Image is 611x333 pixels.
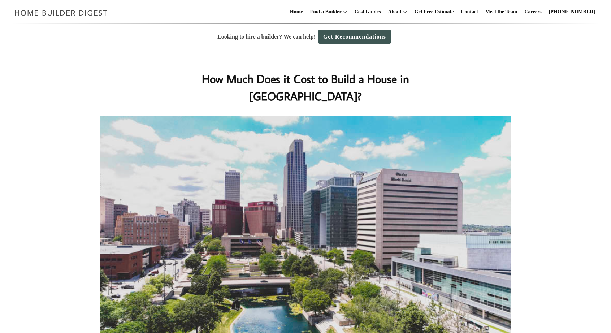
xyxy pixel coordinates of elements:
a: About [385,0,401,23]
a: [PHONE_NUMBER] [546,0,598,23]
a: Meet the Team [482,0,520,23]
a: Find a Builder [307,0,342,23]
a: Careers [522,0,545,23]
h1: How Much Does it Cost to Build a House in [GEOGRAPHIC_DATA]? [161,70,450,105]
img: Home Builder Digest [12,6,111,20]
a: Cost Guides [352,0,384,23]
a: Contact [458,0,481,23]
a: Get Recommendations [318,30,391,44]
a: Get Free Estimate [412,0,457,23]
a: Home [287,0,306,23]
